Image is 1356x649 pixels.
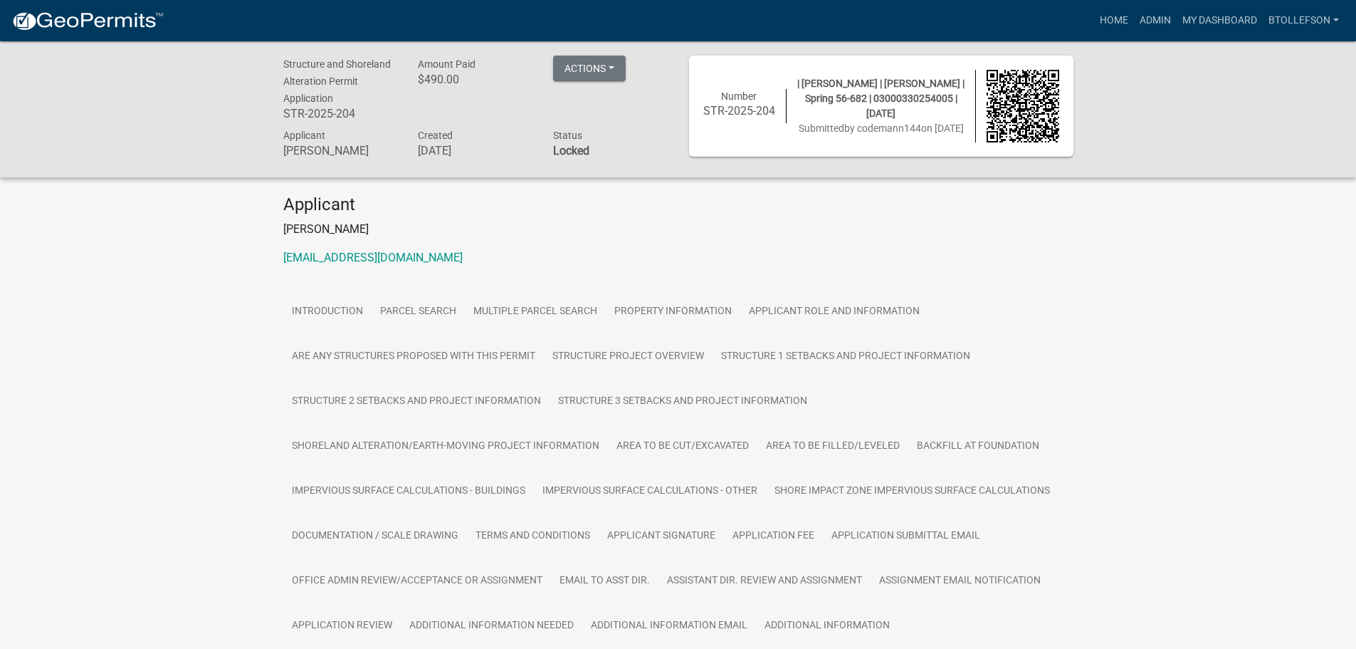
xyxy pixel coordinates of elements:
a: Application Fee [724,514,823,559]
a: Additional Information Email [582,603,756,649]
a: Are any Structures Proposed with this Permit [283,334,544,380]
h6: STR-2025-204 [703,104,776,118]
a: Application Review [283,603,401,649]
a: Parcel search [372,289,465,335]
a: Structure 3 Setbacks and project information [550,379,816,425]
a: Email to Asst Dir. [551,559,658,604]
span: Status [553,130,582,141]
span: Applicant [283,130,325,141]
a: Applicant Signature [599,514,724,559]
a: Impervious Surface Calculations - Other [534,469,766,514]
a: Documentation / Scale Drawing [283,514,467,559]
span: by codemann144 [844,123,921,134]
h6: STR-2025-204 [283,107,397,120]
a: Office Admin Review/Acceptance or Assignment [283,559,551,604]
a: Application Submittal Email [823,514,989,559]
h6: $490.00 [418,73,532,86]
p: [PERSON_NAME] [283,221,1073,238]
h6: [PERSON_NAME] [283,144,397,157]
span: Created [418,130,453,141]
a: [EMAIL_ADDRESS][DOMAIN_NAME] [283,251,463,264]
h4: Applicant [283,194,1073,215]
a: Shoreland Alteration/Earth-Moving Project Information [283,424,608,469]
a: Multiple Parcel Search [465,289,606,335]
span: Structure and Shoreland Alteration Permit Application [283,58,391,104]
span: | [PERSON_NAME] | [PERSON_NAME] | Spring 56-682 | 03000330254005 | [DATE] [797,78,965,119]
a: My Dashboard [1177,7,1263,34]
button: Actions [553,56,626,81]
h6: [DATE] [418,144,532,157]
a: Impervious Surface Calculations - Buildings [283,469,534,514]
span: Amount Paid [418,58,475,70]
a: Applicant Role and Information [740,289,928,335]
img: QR code [987,70,1059,142]
strong: Locked [553,144,589,157]
a: Assignment Email Notification [871,559,1049,604]
a: btollefson [1263,7,1345,34]
a: Home [1094,7,1134,34]
a: Admin [1134,7,1177,34]
a: Structure 1 Setbacks and project information [713,334,979,380]
a: Shore Impact Zone Impervious Surface Calculations [766,469,1058,514]
a: Additional Information Needed [401,603,582,649]
a: Terms and Conditions [467,514,599,559]
a: Structure 2 Setbacks and project information [283,379,550,425]
a: Backfill at foundation [908,424,1048,469]
a: Additional Information [756,603,898,649]
a: Property Information [606,289,740,335]
span: Number [721,90,757,102]
a: Introduction [283,289,372,335]
span: Submitted on [DATE] [799,123,964,134]
a: Assistant Dir. Review and Assignment [658,559,871,604]
a: Structure Project Overview [544,334,713,380]
a: Area to be Cut/Excavated [608,424,757,469]
a: Area to be Filled/Leveled [757,424,908,469]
